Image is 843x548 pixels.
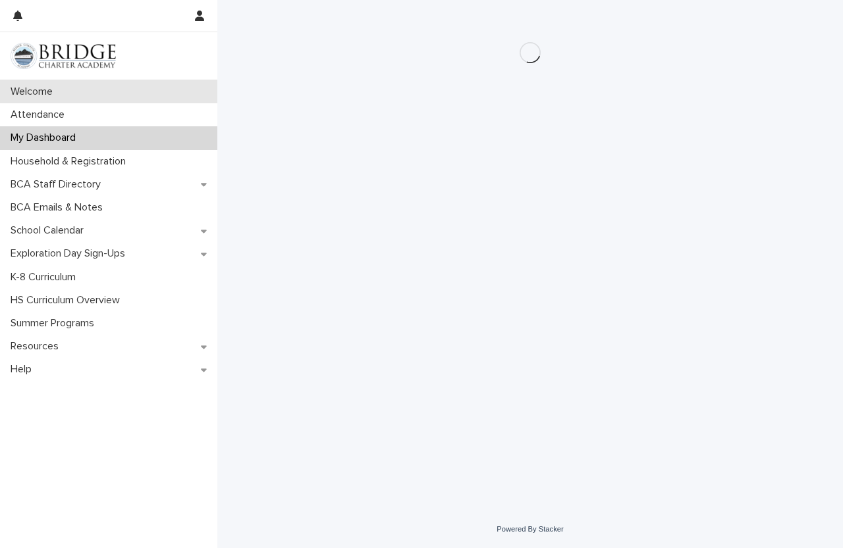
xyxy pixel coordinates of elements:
img: V1C1m3IdTEidaUdm9Hs0 [11,43,116,69]
p: Welcome [5,86,63,98]
a: Powered By Stacker [497,525,563,533]
p: My Dashboard [5,132,86,144]
p: Resources [5,340,69,353]
p: Exploration Day Sign-Ups [5,247,136,260]
p: BCA Staff Directory [5,178,111,191]
p: Attendance [5,109,75,121]
p: BCA Emails & Notes [5,201,113,214]
p: HS Curriculum Overview [5,294,130,307]
p: Household & Registration [5,155,136,168]
p: Summer Programs [5,317,105,330]
p: Help [5,363,42,376]
p: School Calendar [5,224,94,237]
p: K-8 Curriculum [5,271,86,284]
